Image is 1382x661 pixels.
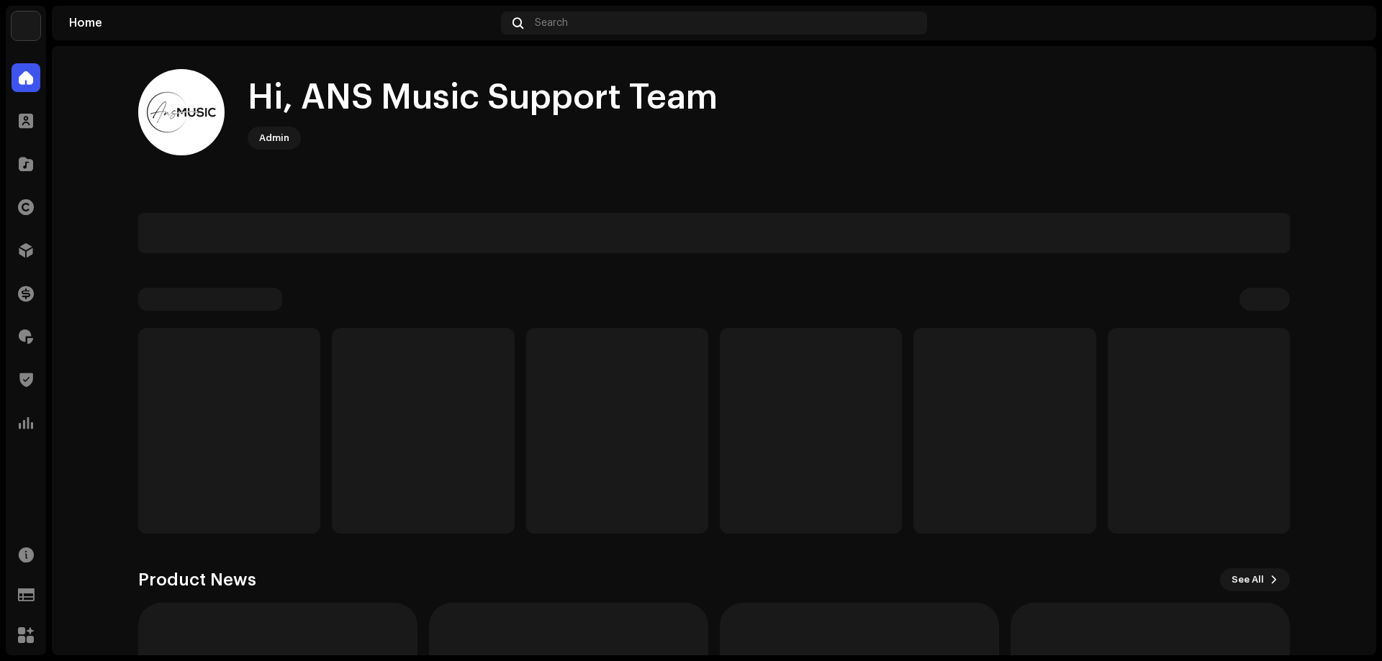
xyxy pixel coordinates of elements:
div: Admin [259,129,289,147]
img: bb356b9b-6e90-403f-adc8-c282c7c2e227 [12,12,40,40]
h3: Product News [138,568,256,591]
span: See All [1232,565,1264,594]
img: d2dfa519-7ee0-40c3-937f-a0ec5b610b05 [138,69,225,155]
span: Search [535,17,568,29]
img: d2dfa519-7ee0-40c3-937f-a0ec5b610b05 [1336,12,1359,35]
div: Hi, ANS Music Support Team [248,75,718,121]
div: Home [69,17,495,29]
button: See All [1220,568,1290,591]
